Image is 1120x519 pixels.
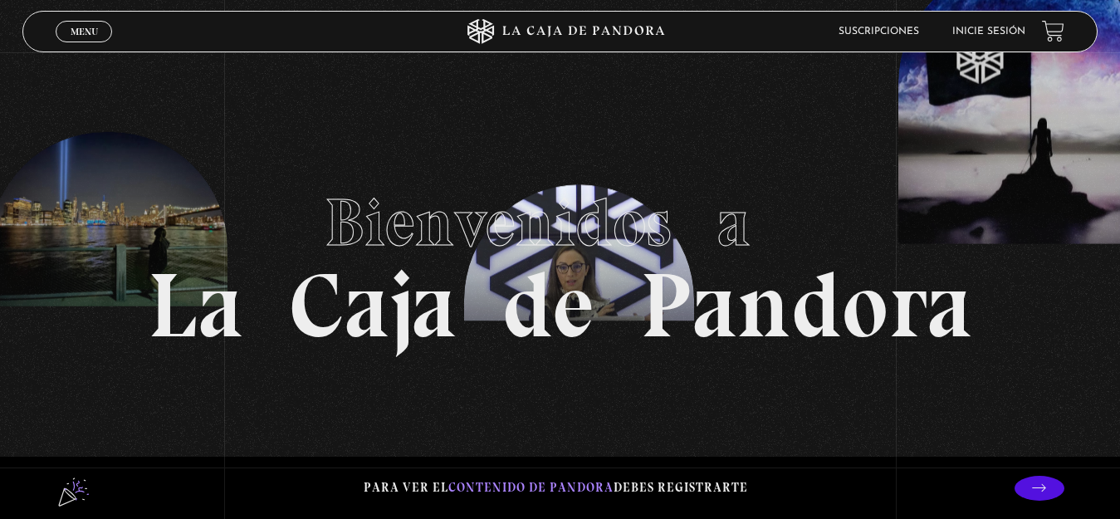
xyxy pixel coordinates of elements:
h1: La Caja de Pandora [148,169,972,351]
span: Bienvenidos a [325,183,796,262]
p: Para ver el debes registrarte [364,477,748,499]
a: View your shopping cart [1042,20,1064,42]
span: contenido de Pandora [448,480,614,495]
span: Menu [71,27,98,37]
a: Inicie sesión [952,27,1025,37]
a: Suscripciones [839,27,919,37]
span: Cerrar [65,40,104,51]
